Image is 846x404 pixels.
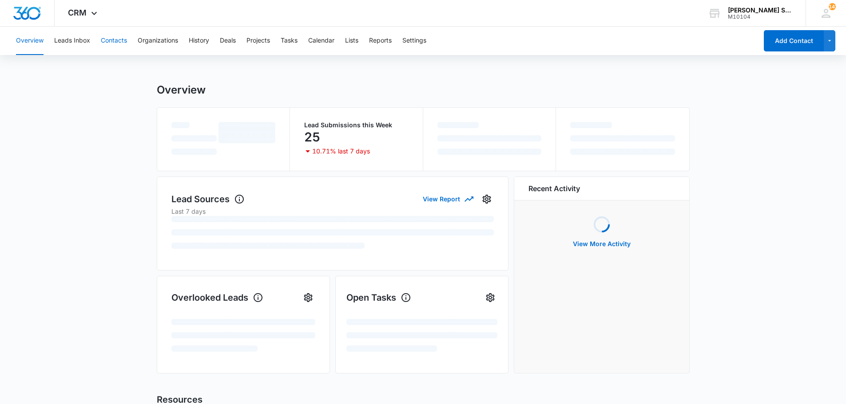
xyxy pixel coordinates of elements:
[346,291,411,304] h1: Open Tasks
[171,192,245,206] h1: Lead Sources
[312,148,370,154] p: 10.71% last 7 days
[829,3,836,10] span: 142
[171,291,263,304] h1: Overlooked Leads
[829,3,836,10] div: notifications count
[138,27,178,55] button: Organizations
[189,27,209,55] button: History
[345,27,358,55] button: Lists
[728,14,793,20] div: account id
[728,7,793,14] div: account name
[304,130,320,144] p: 25
[246,27,270,55] button: Projects
[402,27,426,55] button: Settings
[16,27,44,55] button: Overview
[281,27,298,55] button: Tasks
[301,290,315,305] button: Settings
[308,27,334,55] button: Calendar
[764,30,824,51] button: Add Contact
[220,27,236,55] button: Deals
[369,27,392,55] button: Reports
[483,290,497,305] button: Settings
[528,183,580,194] h6: Recent Activity
[157,83,206,97] h1: Overview
[54,27,90,55] button: Leads Inbox
[304,122,409,128] p: Lead Submissions this Week
[480,192,494,206] button: Settings
[564,233,639,255] button: View More Activity
[101,27,127,55] button: Contacts
[171,207,494,216] p: Last 7 days
[68,8,87,17] span: CRM
[423,191,473,207] button: View Report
